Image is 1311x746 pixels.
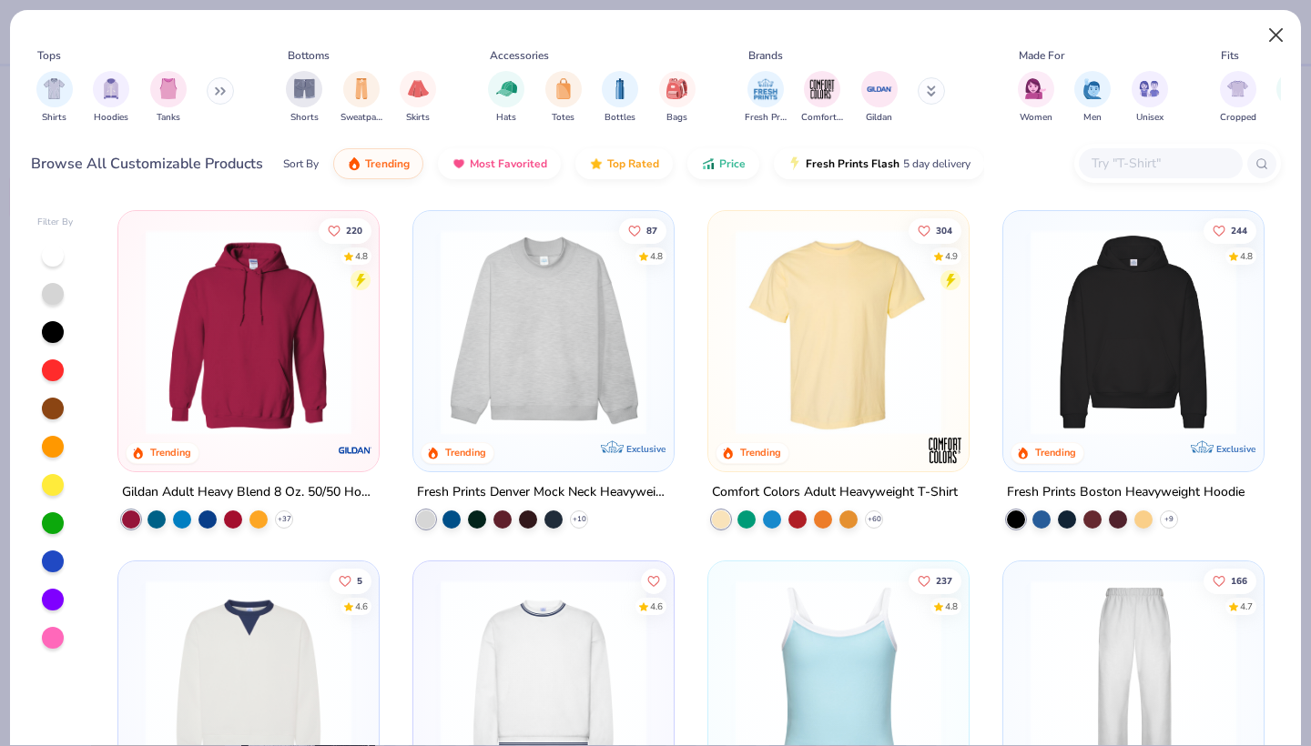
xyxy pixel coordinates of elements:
[1132,71,1168,125] button: filter button
[337,432,373,469] img: Gildan logo
[37,216,74,229] div: Filter By
[286,71,322,125] div: filter for Shorts
[575,148,673,179] button: Top Rated
[1240,249,1253,263] div: 4.8
[1164,514,1174,525] span: + 9
[861,71,898,125] div: filter for Gildan
[44,78,65,99] img: Shirts Image
[552,111,574,125] span: Totes
[488,71,524,125] div: filter for Hats
[365,156,410,171] span: Trending
[1231,576,1247,585] span: 166
[788,156,802,171] img: flash.gif
[936,226,952,235] span: 304
[1082,78,1103,99] img: Men Image
[356,600,369,613] div: 4.6
[1220,111,1256,125] span: Cropped
[545,71,582,125] button: filter button
[687,148,759,179] button: Price
[340,71,382,125] div: filter for Sweatpants
[719,156,746,171] span: Price
[356,249,369,263] div: 4.8
[1204,217,1256,243] button: Like
[909,568,961,593] button: Like
[432,229,655,435] img: f5d85501-0dbb-4ee4-b115-c08fa3845d83
[1240,600,1253,613] div: 4.7
[1221,47,1239,64] div: Fits
[286,71,322,125] button: filter button
[347,226,363,235] span: 220
[283,156,319,172] div: Sort By
[31,153,263,175] div: Browse All Customizable Products
[137,229,361,435] img: 01756b78-01f6-4cc6-8d8a-3c30c1a0c8ac
[400,71,436,125] div: filter for Skirts
[1083,111,1102,125] span: Men
[93,71,129,125] div: filter for Hoodies
[438,148,561,179] button: Most Favorited
[158,78,178,99] img: Tanks Image
[573,514,586,525] span: + 10
[867,514,880,525] span: + 60
[150,71,187,125] div: filter for Tanks
[1220,71,1256,125] button: filter button
[1074,71,1111,125] div: filter for Men
[646,226,657,235] span: 87
[748,47,783,64] div: Brands
[589,156,604,171] img: TopRated.gif
[36,71,73,125] div: filter for Shirts
[1025,78,1046,99] img: Women Image
[806,156,899,171] span: Fresh Prints Flash
[488,71,524,125] button: filter button
[545,71,582,125] div: filter for Totes
[347,156,361,171] img: trending.gif
[607,156,659,171] span: Top Rated
[602,71,638,125] div: filter for Bottles
[927,432,963,469] img: Comfort Colors logo
[1090,153,1230,174] input: Try "T-Shirt"
[1204,568,1256,593] button: Like
[408,78,429,99] img: Skirts Image
[745,71,787,125] button: filter button
[1132,71,1168,125] div: filter for Unisex
[406,111,430,125] span: Skirts
[712,481,958,504] div: Comfort Colors Adult Heavyweight T-Shirt
[1021,229,1245,435] img: 91acfc32-fd48-4d6b-bdad-a4c1a30ac3fc
[1215,443,1255,455] span: Exclusive
[945,600,958,613] div: 4.8
[727,229,950,435] img: 029b8af0-80e6-406f-9fdc-fdf898547912
[37,47,61,64] div: Tops
[945,249,958,263] div: 4.9
[278,514,291,525] span: + 37
[496,111,516,125] span: Hats
[745,71,787,125] div: filter for Fresh Prints
[801,111,843,125] span: Comfort Colors
[659,71,696,125] button: filter button
[659,71,696,125] div: filter for Bags
[351,78,371,99] img: Sweatpants Image
[294,78,315,99] img: Shorts Image
[42,111,66,125] span: Shirts
[1139,78,1160,99] img: Unisex Image
[157,111,180,125] span: Tanks
[288,47,330,64] div: Bottoms
[666,78,686,99] img: Bags Image
[122,481,375,504] div: Gildan Adult Heavy Blend 8 Oz. 50/50 Hooded Sweatshirt
[801,71,843,125] div: filter for Comfort Colors
[94,111,128,125] span: Hoodies
[626,443,666,455] span: Exclusive
[1018,71,1054,125] button: filter button
[641,568,666,593] button: Like
[101,78,121,99] img: Hoodies Image
[650,600,663,613] div: 4.6
[1019,47,1064,64] div: Made For
[1136,111,1164,125] span: Unisex
[36,71,73,125] button: filter button
[909,217,961,243] button: Like
[774,148,984,179] button: Fresh Prints Flash5 day delivery
[358,576,363,585] span: 5
[330,568,372,593] button: Like
[1220,71,1256,125] div: filter for Cropped
[650,249,663,263] div: 4.8
[1018,71,1054,125] div: filter for Women
[400,71,436,125] button: filter button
